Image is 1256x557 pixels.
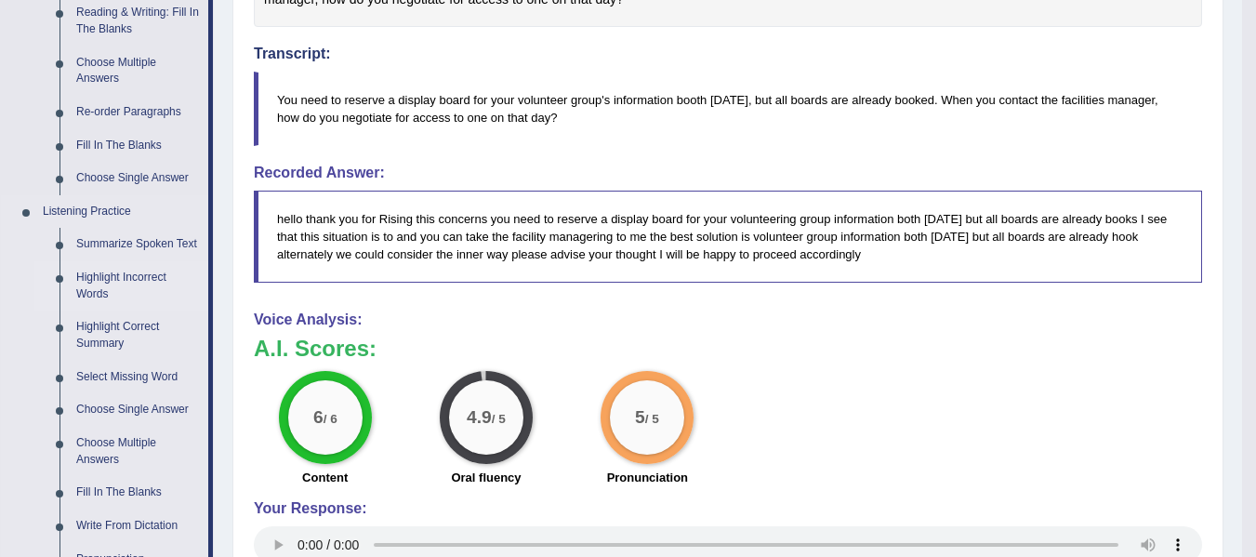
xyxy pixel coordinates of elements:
a: Write From Dictation [68,510,208,543]
blockquote: You need to reserve a display board for your volunteer group's information booth [DATE], but all ... [254,72,1202,146]
small: / 5 [492,412,506,426]
a: Choose Multiple Answers [68,46,208,96]
big: 6 [313,407,324,428]
blockquote: hello thank you for Rising this concerns you need to reserve a display board for your volunteerin... [254,191,1202,283]
big: 5 [635,407,645,428]
a: Summarize Spoken Text [68,228,208,261]
label: Pronunciation [607,469,688,486]
a: Listening Practice [34,195,208,229]
big: 4.9 [467,407,492,428]
a: Choose Multiple Answers [68,427,208,476]
a: Choose Single Answer [68,162,208,195]
small: / 5 [645,412,659,426]
label: Content [302,469,348,486]
small: / 6 [323,412,337,426]
a: Highlight Incorrect Words [68,261,208,311]
b: A.I. Scores: [254,336,377,361]
a: Re-order Paragraphs [68,96,208,129]
a: Highlight Correct Summary [68,311,208,360]
h4: Voice Analysis: [254,312,1202,328]
a: Fill In The Blanks [68,476,208,510]
a: Select Missing Word [68,361,208,394]
h4: Recorded Answer: [254,165,1202,181]
a: Fill In The Blanks [68,129,208,163]
h4: Your Response: [254,500,1202,517]
label: Oral fluency [451,469,521,486]
a: Choose Single Answer [68,393,208,427]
